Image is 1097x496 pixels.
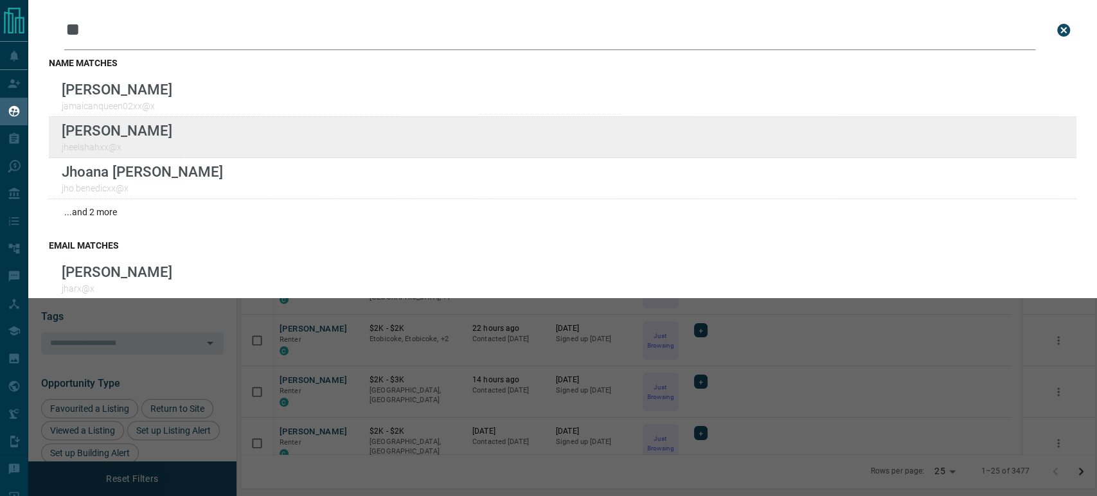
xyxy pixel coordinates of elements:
[49,240,1076,251] h3: email matches
[49,199,1076,225] div: ...and 2 more
[62,163,223,180] p: Jhoana [PERSON_NAME]
[62,142,172,152] p: jheelshahxx@x
[62,101,172,111] p: jamaicanqueen02xx@x
[62,81,172,98] p: [PERSON_NAME]
[62,122,172,139] p: [PERSON_NAME]
[62,283,172,294] p: jharx@x
[62,183,223,193] p: jho.benedicxx@x
[49,58,1076,68] h3: name matches
[1051,17,1076,43] button: close search bar
[62,263,172,280] p: [PERSON_NAME]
